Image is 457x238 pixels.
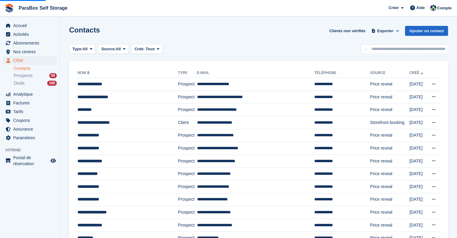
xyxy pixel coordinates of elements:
span: Deals [14,80,25,86]
td: Price reveal [370,219,409,232]
span: Compte [437,5,452,11]
td: Prospect [178,129,197,142]
span: All [116,46,121,52]
a: menu [3,21,57,30]
a: Créé [409,71,424,75]
td: Prospect [178,142,197,155]
td: Price reveal [370,78,409,91]
span: Abonnements [13,39,49,47]
span: Accueil [13,21,49,30]
a: Prospects 58 [14,73,57,79]
span: Factures [13,99,49,107]
a: menu [3,99,57,107]
td: [DATE] [409,142,426,155]
a: menu [3,39,57,47]
span: Portail de réservation [13,155,49,167]
td: [DATE] [409,155,426,168]
td: Price reveal [370,180,409,193]
td: [DATE] [409,180,426,193]
th: Source [370,68,409,78]
div: 169 [47,81,57,86]
td: Price reveal [370,129,409,142]
td: Prospect [178,168,197,181]
a: menu [3,48,57,56]
a: ParaBox Self Storage [16,3,70,13]
td: [DATE] [409,168,426,181]
td: Price reveal [370,142,409,155]
td: Prospect [178,91,197,104]
td: Price reveal [370,168,409,181]
td: Prospect [178,104,197,116]
span: Paramètres [13,134,49,142]
a: menu [3,155,57,167]
span: Tous [146,47,155,51]
td: Storefront booking [370,116,409,129]
button: Source: All [98,44,129,54]
span: Aide [416,5,425,11]
a: menu [3,30,57,39]
td: Price reveal [370,193,409,206]
span: Source: [101,46,116,52]
td: Prospect [178,206,197,219]
td: Price reveal [370,91,409,104]
td: [DATE] [409,78,426,91]
th: E-mail [197,68,315,78]
a: Deals 169 [14,80,57,86]
td: Prospect [178,155,197,168]
span: Exporter [377,28,393,34]
td: Price reveal [370,104,409,116]
span: Prospects [14,73,32,79]
a: Ajouter un contact [405,26,448,36]
button: Exporter [370,26,400,36]
span: Type: [72,46,83,52]
div: 58 [49,73,57,78]
a: menu [3,107,57,116]
span: Créer [388,5,399,11]
td: [DATE] [409,91,426,104]
span: CRM [13,56,49,65]
span: Coupons [13,116,49,125]
td: [DATE] [409,104,426,116]
img: stora-icon-8386f47178a22dfd0bd8f6a31ec36ba5ce8667c1dd55bd0f319d3a0aa187defe.svg [5,4,14,13]
td: [DATE] [409,129,426,142]
a: menu [3,134,57,142]
a: menu [3,90,57,98]
td: Prospect [178,219,197,232]
span: Activités [13,30,49,39]
a: menu [3,56,57,65]
td: [DATE] [409,206,426,219]
span: Créé: [135,47,145,51]
td: Prospect [178,180,197,193]
td: Price reveal [370,155,409,168]
span: Analytique [13,90,49,98]
td: Client [178,116,197,129]
a: Clients non vérifiés [327,26,368,36]
span: Nos centres [13,48,49,56]
td: [DATE] [409,116,426,129]
th: Type [178,68,197,78]
td: Prospect [178,193,197,206]
a: Boutique d'aperçu [50,157,57,164]
a: menu [3,116,57,125]
a: menu [3,125,57,133]
span: Tarifs [13,107,49,116]
td: [DATE] [409,193,426,206]
a: Nom [78,71,91,75]
td: [DATE] [409,219,426,232]
a: Contacts [14,66,57,71]
th: Téléphone [314,68,370,78]
span: All [83,46,88,52]
img: Tess Bédat [430,5,436,11]
span: Vitrine [5,147,60,153]
h1: Contacts [69,26,100,34]
button: Type: All [69,44,96,54]
td: Price reveal [370,206,409,219]
span: Assurance [13,125,49,133]
button: Créé: Tous [131,44,163,54]
td: Prospect [178,78,197,91]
